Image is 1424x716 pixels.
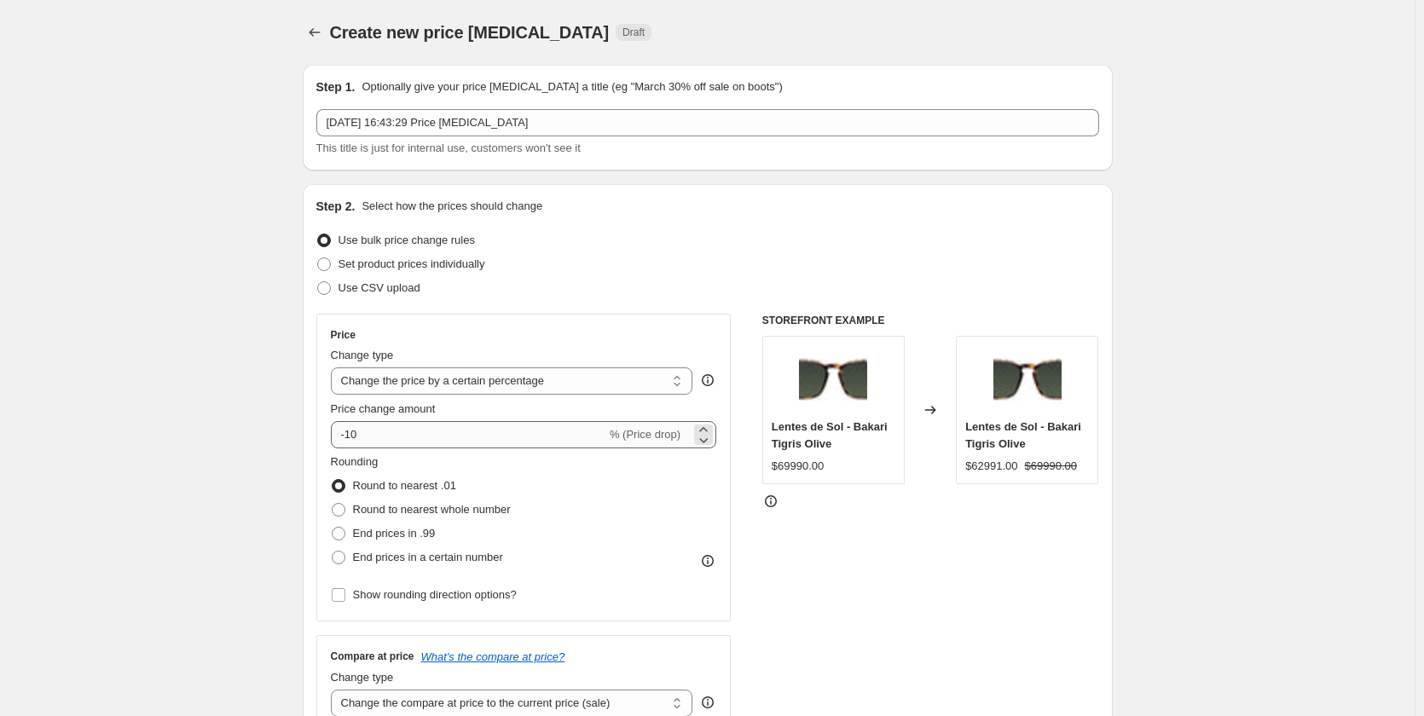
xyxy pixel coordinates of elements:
[362,198,542,215] p: Select how the prices should change
[993,345,1062,413] img: bakari-tigris-olive-frontal_1280x_progressive_jpg_80x.jpg
[339,257,485,270] span: Set product prices individually
[331,402,436,415] span: Price change amount
[339,234,475,246] span: Use bulk price change rules
[331,328,356,342] h3: Price
[610,428,680,441] span: % (Price drop)
[762,314,1099,327] h6: STOREFRONT EXAMPLE
[1025,458,1077,475] strike: $69990.00
[362,78,782,95] p: Optionally give your price [MEDICAL_DATA] a title (eg "March 30% off sale on boots")
[772,420,888,450] span: Lentes de Sol - Bakari Tigris Olive
[316,78,356,95] h2: Step 1.
[353,588,517,601] span: Show rounding direction options?
[772,458,824,475] div: $69990.00
[316,141,581,154] span: This title is just for internal use, customers won't see it
[965,420,1081,450] span: Lentes de Sol - Bakari Tigris Olive
[699,694,716,711] div: help
[316,198,356,215] h2: Step 2.
[421,650,565,663] button: What's the compare at price?
[353,551,503,563] span: End prices in a certain number
[965,458,1017,475] div: $62991.00
[331,421,606,448] input: -15
[330,23,610,42] span: Create new price [MEDICAL_DATA]
[622,26,645,39] span: Draft
[353,527,436,540] span: End prices in .99
[331,455,379,468] span: Rounding
[331,650,414,663] h3: Compare at price
[339,281,420,294] span: Use CSV upload
[331,671,394,684] span: Change type
[303,20,327,44] button: Price change jobs
[331,349,394,361] span: Change type
[799,345,867,413] img: bakari-tigris-olive-frontal_1280x_progressive_jpg_80x.jpg
[316,109,1099,136] input: 30% off holiday sale
[699,372,716,389] div: help
[353,503,511,516] span: Round to nearest whole number
[353,479,456,492] span: Round to nearest .01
